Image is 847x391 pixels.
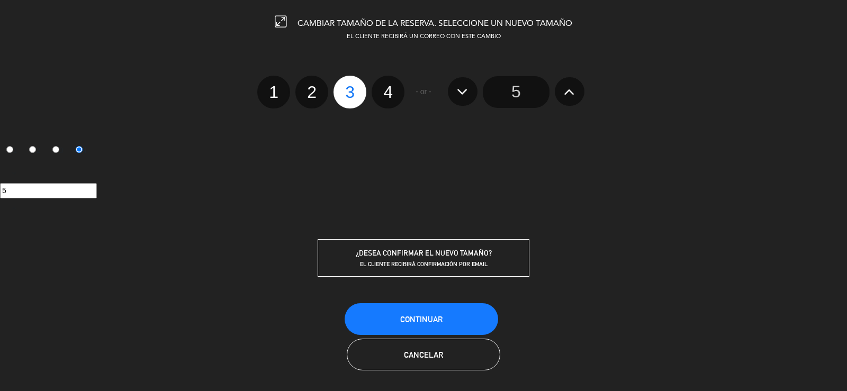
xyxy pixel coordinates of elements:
[416,86,431,98] span: - or -
[257,76,290,108] label: 1
[356,249,492,257] span: ¿DESEA CONFIRMAR EL NUEVO TAMAÑO?
[298,20,572,28] span: CAMBIAR TAMAÑO DE LA RESERVA. SELECCIONE UN NUEVO TAMAÑO
[69,142,93,160] label: 4
[400,315,443,324] span: Continuar
[360,260,488,268] span: EL CLIENTE RECIBIRÁ CONFIRMACIÓN POR EMAIL
[345,303,498,335] button: Continuar
[347,339,500,370] button: Cancelar
[52,146,59,153] input: 3
[23,142,47,160] label: 2
[295,76,328,108] label: 2
[29,146,36,153] input: 2
[47,142,70,160] label: 3
[372,76,404,108] label: 4
[347,34,501,40] span: EL CLIENTE RECIBIRÁ UN CORREO CON ESTE CAMBIO
[404,350,443,359] span: Cancelar
[334,76,366,108] label: 3
[6,146,13,153] input: 1
[76,146,83,153] input: 4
